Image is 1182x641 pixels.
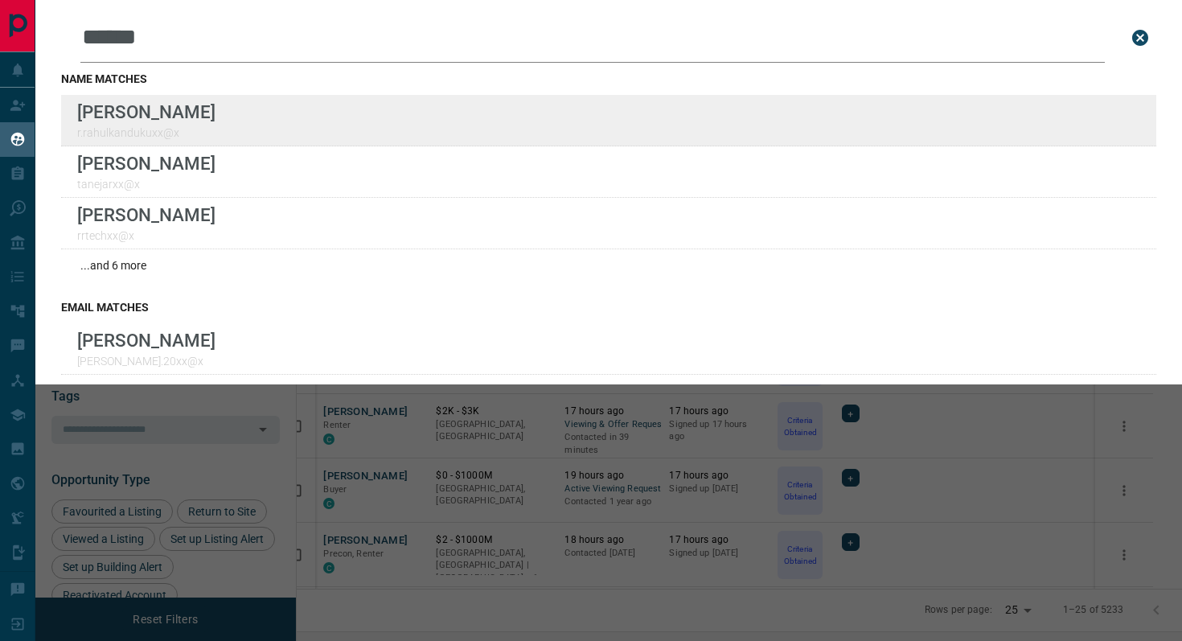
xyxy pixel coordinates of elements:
button: close search bar [1124,22,1156,54]
h3: email matches [61,301,1156,314]
p: [PERSON_NAME] [77,153,215,174]
p: r.rahulkandukuxx@x [77,126,215,139]
p: rrtechxx@x [77,229,215,242]
h3: name matches [61,72,1156,85]
p: [PERSON_NAME] [77,204,215,225]
p: [PERSON_NAME] [77,330,215,351]
p: [PERSON_NAME].20xx@x [77,355,215,368]
div: ...and 6 more [61,249,1156,281]
p: tanejarxx@x [77,178,215,191]
p: [PERSON_NAME] [77,101,215,122]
